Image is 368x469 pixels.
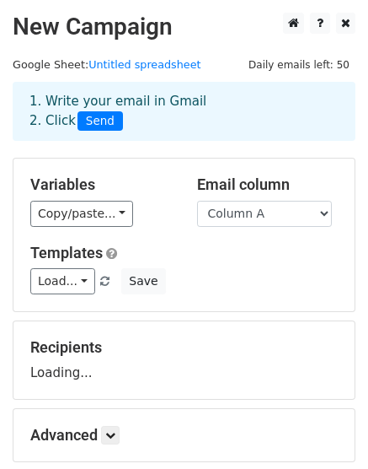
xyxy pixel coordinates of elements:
[243,58,355,71] a: Daily emails left: 50
[77,111,123,132] span: Send
[121,268,165,294] button: Save
[30,268,95,294] a: Load...
[13,13,355,41] h2: New Campaign
[197,175,339,194] h5: Email column
[30,426,338,445] h5: Advanced
[30,338,338,357] h5: Recipients
[17,92,351,131] div: 1. Write your email in Gmail 2. Click
[30,201,133,227] a: Copy/paste...
[30,338,338,382] div: Loading...
[30,175,172,194] h5: Variables
[88,58,200,71] a: Untitled spreadsheet
[30,244,103,261] a: Templates
[243,56,355,74] span: Daily emails left: 50
[13,58,201,71] small: Google Sheet:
